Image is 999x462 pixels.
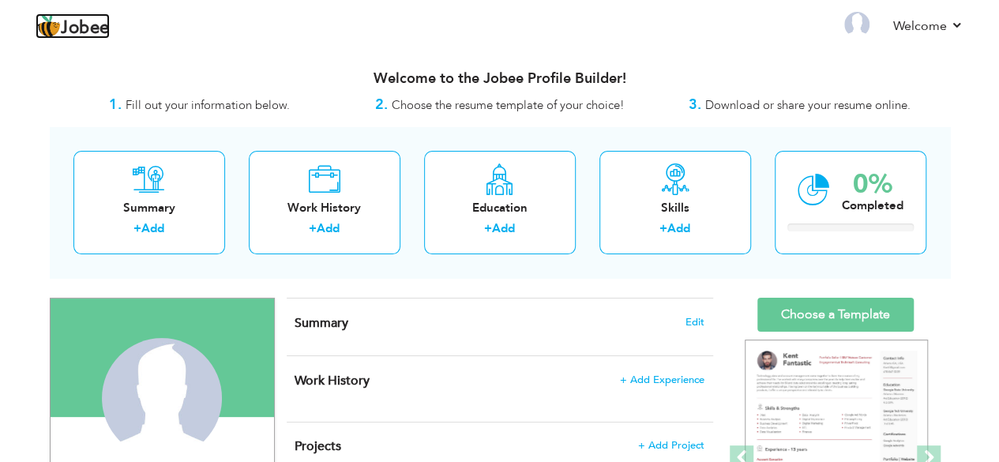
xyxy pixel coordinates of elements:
[261,200,388,216] div: Work History
[375,95,388,115] strong: 2.
[141,220,164,236] a: Add
[295,372,370,389] span: Work History
[295,438,341,455] span: Projects
[685,317,704,328] span: Edit
[492,220,515,236] a: Add
[61,20,110,37] span: Jobee
[484,220,492,237] label: +
[392,97,625,113] span: Choose the resume template of your choice!
[126,97,290,113] span: Fill out your information below.
[842,171,903,197] div: 0%
[757,298,914,332] a: Choose a Template
[295,438,704,454] h4: This helps to highlight the project, tools and skills you have worked on.
[309,220,317,237] label: +
[295,373,704,389] h4: This helps to show the companies you have worked for.
[705,97,911,113] span: Download or share your resume online.
[317,220,340,236] a: Add
[437,200,563,216] div: Education
[689,95,701,115] strong: 3.
[295,314,348,332] span: Summary
[842,197,903,214] div: Completed
[638,440,704,451] span: + Add Project
[50,71,950,87] h3: Welcome to the Jobee Profile Builder!
[612,200,738,216] div: Skills
[109,95,122,115] strong: 1.
[295,315,704,331] h4: Adding a summary is a quick and easy way to highlight your experience and interests.
[620,374,704,385] span: + Add Experience
[667,220,690,236] a: Add
[86,200,212,216] div: Summary
[36,13,110,39] a: Jobee
[36,13,61,39] img: jobee.io
[133,220,141,237] label: +
[659,220,667,237] label: +
[102,338,222,458] img: Muhammad Khan
[893,17,963,36] a: Welcome
[844,12,869,37] img: Profile Img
